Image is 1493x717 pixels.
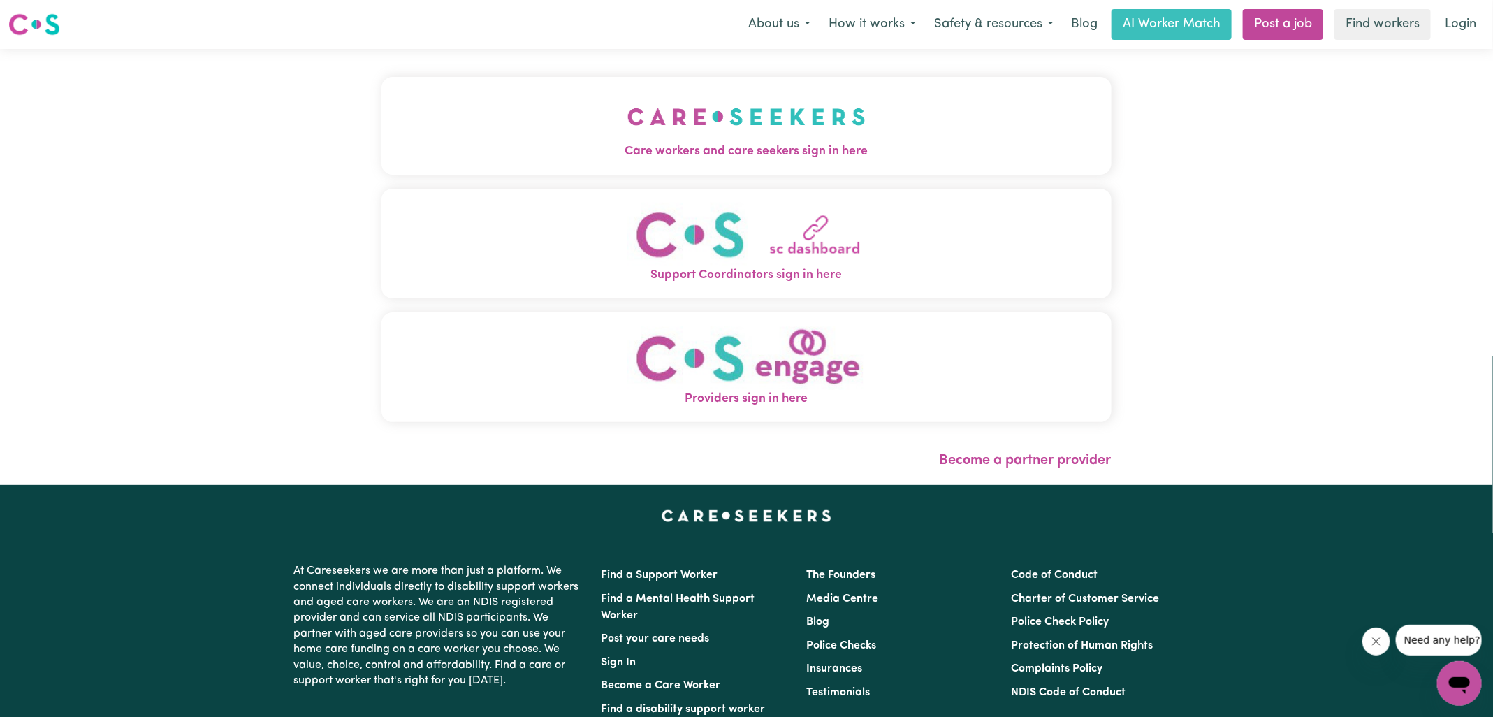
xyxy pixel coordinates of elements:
p: At Careseekers we are more than just a platform. We connect individuals directly to disability su... [294,558,585,694]
a: Blog [806,616,829,628]
span: Care workers and care seekers sign in here [381,143,1112,161]
a: Testimonials [806,687,870,698]
button: Providers sign in here [381,312,1112,422]
a: Post a job [1243,9,1323,40]
button: Care workers and care seekers sign in here [381,77,1112,175]
a: Find workers [1334,9,1431,40]
a: Complaints Policy [1011,663,1102,674]
a: Find a Support Worker [602,570,718,581]
a: Become a partner provider [940,454,1112,468]
a: Find a disability support worker [602,704,766,715]
img: Careseekers logo [8,12,60,37]
button: How it works [820,10,925,39]
iframe: Message from company [1396,625,1482,656]
button: Support Coordinators sign in here [381,189,1112,298]
a: Careseekers logo [8,8,60,41]
a: Insurances [806,663,862,674]
a: Sign In [602,657,636,668]
a: AI Worker Match [1112,9,1232,40]
span: Support Coordinators sign in here [381,266,1112,284]
a: NDIS Code of Conduct [1011,687,1126,698]
a: Media Centre [806,593,878,604]
a: Find a Mental Health Support Worker [602,593,755,621]
iframe: Button to launch messaging window [1437,661,1482,706]
a: Become a Care Worker [602,680,721,691]
a: Code of Conduct [1011,570,1098,581]
span: Providers sign in here [381,390,1112,408]
a: The Founders [806,570,875,581]
a: Careseekers home page [662,510,831,521]
a: Police Checks [806,640,876,651]
a: Login [1436,9,1485,40]
a: Protection of Human Rights [1011,640,1153,651]
button: Safety & resources [925,10,1063,39]
button: About us [739,10,820,39]
a: Blog [1063,9,1106,40]
a: Police Check Policy [1011,616,1109,628]
a: Charter of Customer Service [1011,593,1159,604]
iframe: Close message [1362,628,1390,656]
a: Post your care needs [602,633,710,644]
